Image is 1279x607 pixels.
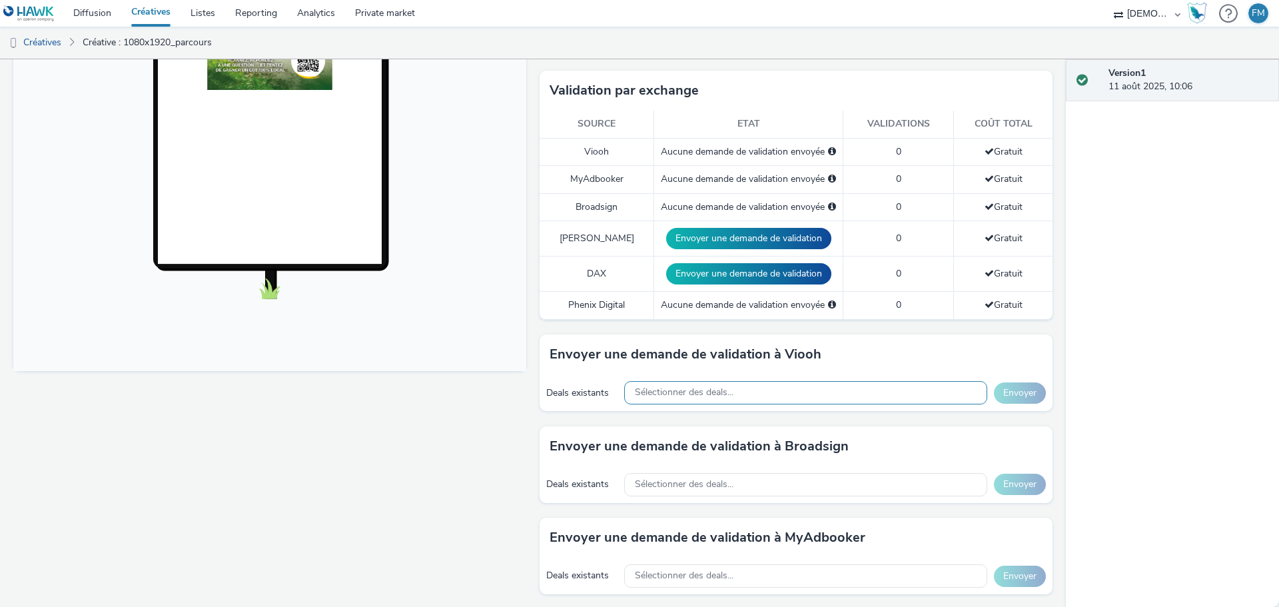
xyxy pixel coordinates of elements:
span: Sélectionner des deals... [635,387,733,398]
span: Gratuit [985,232,1023,245]
span: 0 [896,145,901,158]
div: Sélectionnez un deal ci-dessous et cliquez sur Envoyer pour envoyer une demande de validation à B... [828,201,836,214]
div: Sélectionnez un deal ci-dessous et cliquez sur Envoyer pour envoyer une demande de validation à V... [828,145,836,159]
div: Sélectionnez un deal ci-dessous et cliquez sur Envoyer pour envoyer une demande de validation à M... [828,173,836,186]
span: 0 [896,299,901,311]
span: Gratuit [985,145,1023,158]
button: Envoyer une demande de validation [666,228,831,249]
span: Sélectionner des deals... [635,570,733,582]
span: 0 [896,173,901,185]
th: Coût total [954,111,1053,138]
span: 0 [896,267,901,280]
th: Validations [843,111,954,138]
div: Aucune demande de validation envoyée [661,173,836,186]
span: Sélectionner des deals... [635,479,733,490]
div: Sélectionnez un deal ci-dessous et cliquez sur Envoyer pour envoyer une demande de validation à P... [828,299,836,312]
td: Phenix Digital [540,292,654,319]
img: Hawk Academy [1187,3,1207,24]
div: Deals existants [546,478,618,491]
img: undefined Logo [3,5,55,22]
h3: Envoyer une demande de validation à Viooh [550,344,821,364]
button: Envoyer [994,566,1046,587]
span: Gratuit [985,299,1023,311]
button: Envoyer une demande de validation [666,263,831,285]
span: Gratuit [985,201,1023,213]
div: Aucune demande de validation envoyée [661,145,836,159]
button: Envoyer [994,474,1046,495]
a: Hawk Academy [1187,3,1212,24]
span: Gratuit [985,173,1023,185]
div: Aucune demande de validation envoyée [661,201,836,214]
td: DAX [540,257,654,292]
span: 0 [896,201,901,213]
span: Gratuit [985,267,1023,280]
h3: Validation par exchange [550,81,699,101]
td: MyAdbooker [540,166,654,193]
td: Broadsign [540,193,654,221]
th: Etat [654,111,843,138]
img: dooh [7,37,20,50]
div: Aucune demande de validation envoyée [661,299,836,312]
span: 0 [896,232,901,245]
div: Deals existants [546,569,618,582]
td: Viooh [540,138,654,165]
h3: Envoyer une demande de validation à MyAdbooker [550,528,865,548]
button: Envoyer [994,382,1046,404]
td: [PERSON_NAME] [540,221,654,257]
div: 11 août 2025, 10:06 [1108,67,1268,94]
img: Advertisement preview [194,41,319,265]
div: FM [1252,3,1265,23]
th: Source [540,111,654,138]
h3: Envoyer une demande de validation à Broadsign [550,436,849,456]
a: Créative : 1080x1920_parcours [76,27,218,59]
strong: Version 1 [1108,67,1146,79]
div: Deals existants [546,386,618,400]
